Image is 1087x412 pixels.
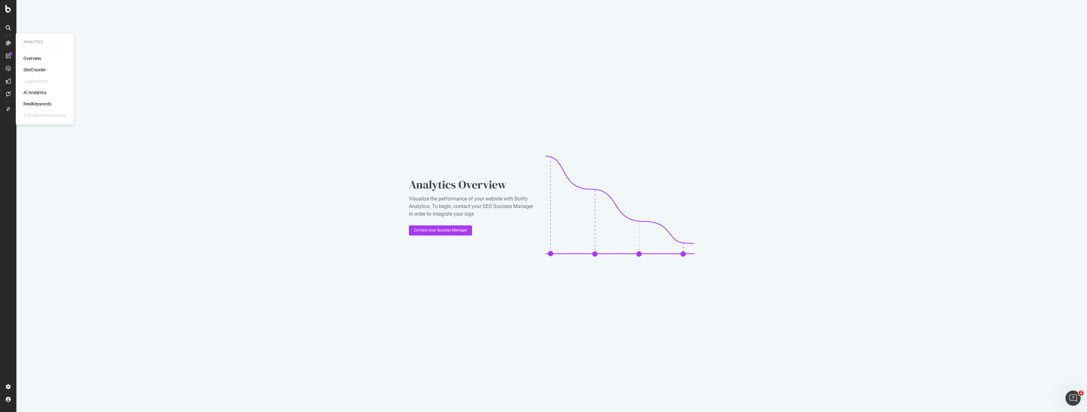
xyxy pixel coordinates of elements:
[23,89,46,96] a: AI Analytics
[409,225,472,236] button: Contact your Success Manager
[409,177,535,193] div: Analytics Overview
[23,78,48,84] div: LogAnalyzer
[23,101,52,107] a: RealKeywords
[23,39,66,45] div: Analytics
[23,112,66,118] div: EngagementAnalytics
[409,195,535,218] div: Visualize the performance of your website with Botify Analytics. To begin, contact your SEO Succe...
[23,67,46,73] a: SiteCrawler
[1066,391,1081,406] iframe: Intercom live chat
[1078,391,1084,396] span: 2
[545,156,695,257] img: CaL_T18e.png
[414,228,467,233] div: Contact your Success Manager
[23,55,41,62] a: Overview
